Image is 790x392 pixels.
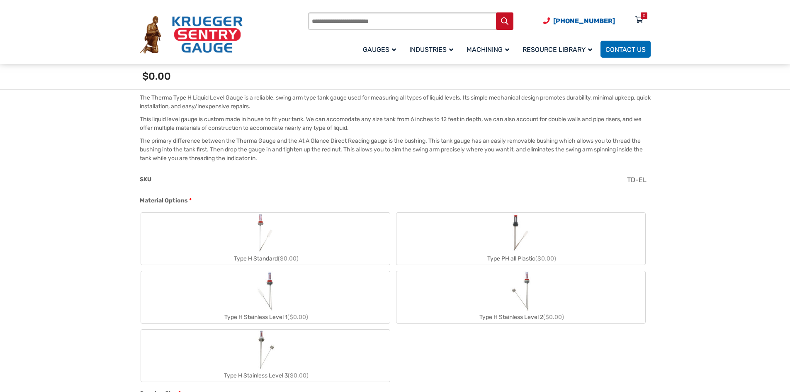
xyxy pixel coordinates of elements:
[141,370,390,382] div: Type H Stainless Level 3
[518,39,600,59] a: Resource Library
[404,39,462,59] a: Industries
[543,16,615,26] a: Phone Number (920) 434-8860
[140,115,651,132] p: This liquid level gauge is custom made in house to fit your tank. We can accomodate any size tank...
[141,330,390,382] label: Type H Stainless Level 3
[396,271,645,323] label: Type H Stainless Level 2
[358,39,404,59] a: Gauges
[396,253,645,265] div: Type PH all Plastic
[553,17,615,25] span: [PHONE_NUMBER]
[140,176,151,183] span: SKU
[363,46,396,54] span: Gauges
[396,311,645,323] div: Type H Stainless Level 2
[140,93,651,111] p: The Therma Type H Liquid Level Gauge is a reliable, swing arm type tank gauge used for measuring ...
[643,12,645,19] div: 0
[287,314,308,321] span: ($0.00)
[543,314,564,321] span: ($0.00)
[462,39,518,59] a: Machining
[409,46,453,54] span: Industries
[605,46,646,54] span: Contact Us
[141,213,390,265] label: Type H Standard
[600,41,651,58] a: Contact Us
[189,196,192,205] abbr: required
[278,255,299,262] span: ($0.00)
[523,46,592,54] span: Resource Library
[142,71,171,82] span: $0.00
[140,16,243,54] img: Krueger Sentry Gauge
[140,136,651,163] p: The primary difference between the Therma Gauge and the At A Glance Direct Reading gauge is the b...
[535,255,556,262] span: ($0.00)
[140,197,188,204] span: Material Options
[467,46,509,54] span: Machining
[141,253,390,265] div: Type H Standard
[627,176,647,184] span: TD-EL
[141,311,390,323] div: Type H Stainless Level 1
[396,213,645,265] label: Type PH all Plastic
[141,271,390,323] label: Type H Stainless Level 1
[288,372,309,379] span: ($0.00)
